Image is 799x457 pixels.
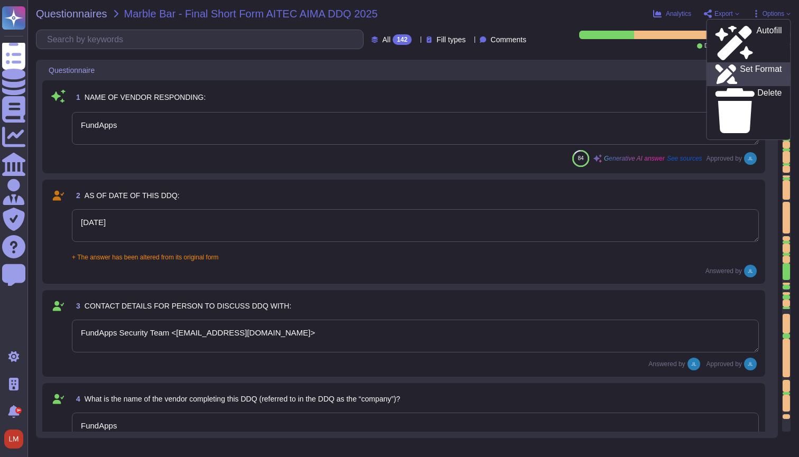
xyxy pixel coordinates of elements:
span: Generative AI answer [604,155,665,162]
a: Set Format [707,62,791,86]
span: Questionnaires [36,8,107,19]
span: Analytics [666,11,691,17]
span: 1 [72,94,80,101]
span: Comments [490,36,526,43]
span: Export [714,11,733,17]
span: Marble Bar - Final Short Form AITEC AIMA DDQ 2025 [124,8,378,19]
img: user [4,430,23,449]
span: 4 [72,395,80,403]
span: Options [763,11,784,17]
span: Answered by [705,268,742,274]
span: 84 [578,155,583,161]
img: user [744,358,757,370]
p: Autofill [756,26,782,60]
a: Delete [707,86,791,135]
textarea: FundApps [72,413,759,445]
span: Answered by [648,361,685,367]
input: Search by keywords [42,30,363,49]
img: user [744,152,757,165]
a: Autofill [707,24,791,62]
span: 3 [72,302,80,310]
span: Approved by [707,155,742,162]
span: See sources [667,155,702,162]
textarea: FundApps Security Team <[EMAIL_ADDRESS][DOMAIN_NAME]> [72,320,759,352]
span: 2 [72,192,80,199]
button: Analytics [653,10,691,18]
p: Delete [757,89,782,133]
span: Approved by [707,361,742,367]
span: AS OF DATE OF THIS DDQ: [85,191,180,200]
div: 142 [393,34,412,45]
div: 9+ [15,407,22,414]
textarea: FundApps [72,112,759,145]
span: What is the name of the vendor completing this DDQ (referred to in the DDQ as the “company”)? [85,395,401,403]
span: Fill types [436,36,466,43]
span: NAME OF VENDOR RESPONDING: [85,93,206,101]
span: All [382,36,391,43]
p: Set Format [740,65,782,84]
span: Done: [704,43,719,49]
img: user [744,265,757,277]
span: CONTACT DETAILS FOR PERSON TO DISCUSS DDQ WITH: [85,302,292,310]
img: user [687,358,700,370]
button: user [2,427,31,451]
span: + The answer has been altered from its original form [72,254,219,261]
textarea: [DATE] [72,209,759,242]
